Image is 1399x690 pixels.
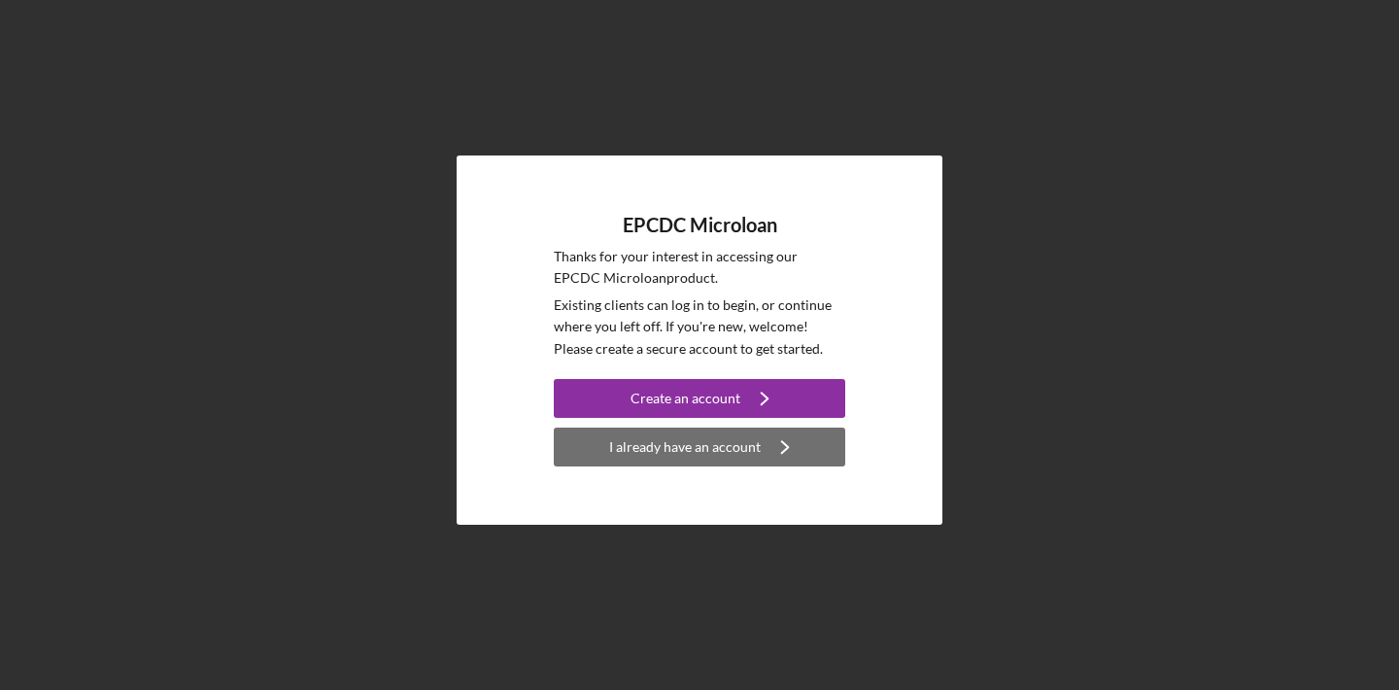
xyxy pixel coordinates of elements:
[554,246,845,290] p: Thanks for your interest in accessing our EPCDC Microloan product.
[609,428,761,466] div: I already have an account
[631,379,740,418] div: Create an account
[554,379,845,423] a: Create an account
[554,379,845,418] button: Create an account
[623,214,777,236] h4: EPCDC Microloan
[554,294,845,360] p: Existing clients can log in to begin, or continue where you left off. If you're new, welcome! Ple...
[554,428,845,466] button: I already have an account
